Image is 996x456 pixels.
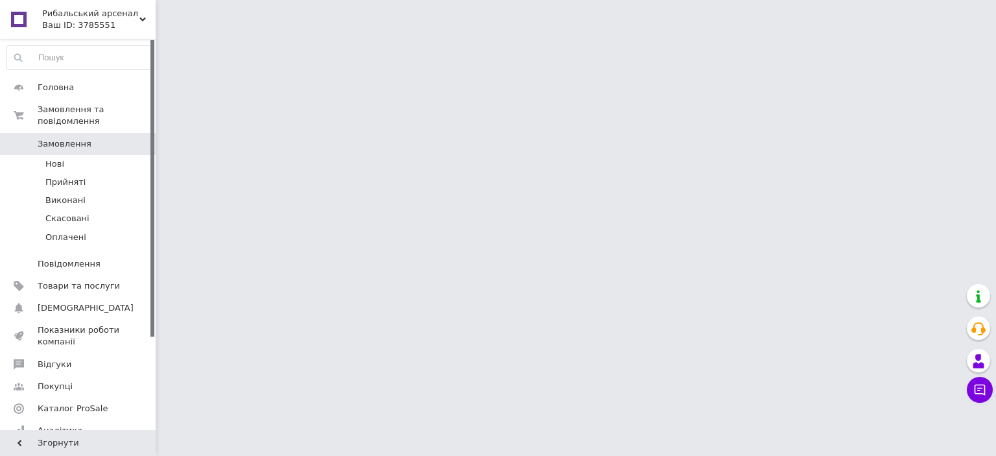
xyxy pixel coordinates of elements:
[45,195,86,206] span: Виконані
[45,158,64,170] span: Нові
[38,138,91,150] span: Замовлення
[967,377,993,403] button: Чат з покупцем
[38,425,82,437] span: Аналітика
[7,46,152,69] input: Пошук
[45,176,86,188] span: Прийняті
[38,324,120,348] span: Показники роботи компанії
[42,8,139,19] span: Рибальський арсенал
[38,280,120,292] span: Товари та послуги
[45,213,89,224] span: Скасовані
[38,258,101,270] span: Повідомлення
[38,82,74,93] span: Головна
[45,232,86,243] span: Оплачені
[38,104,156,127] span: Замовлення та повідомлення
[38,381,73,392] span: Покупці
[38,403,108,414] span: Каталог ProSale
[42,19,156,31] div: Ваш ID: 3785551
[38,359,71,370] span: Відгуки
[38,302,134,314] span: [DEMOGRAPHIC_DATA]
